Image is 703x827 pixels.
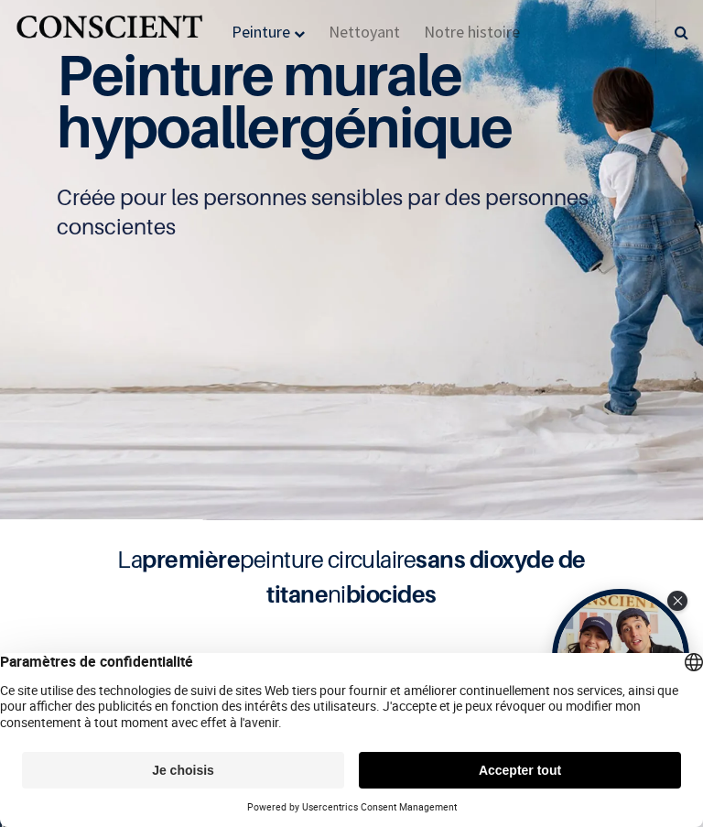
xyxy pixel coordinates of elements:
span: hypoallergénique [57,92,512,160]
span: Notre histoire [424,21,520,42]
div: Tolstoy bubble widget [552,589,689,726]
img: Conscient [14,8,205,57]
h4: La peinture circulaire ni [49,542,654,612]
b: biocides [346,580,437,608]
span: Peinture [232,21,290,42]
b: première [142,545,240,573]
div: Open Tolstoy [552,589,689,726]
b: sans dioxyde de titane [266,545,586,608]
button: Open chat widget [16,16,70,71]
a: Logo of Conscient [14,8,205,57]
div: Close Tolstoy widget [667,591,687,611]
span: Peinture murale [57,40,461,108]
span: Nettoyant [329,21,400,42]
div: Open Tolstoy widget [552,589,689,726]
p: Créée pour les personnes sensibles par des personnes conscientes [57,183,645,242]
